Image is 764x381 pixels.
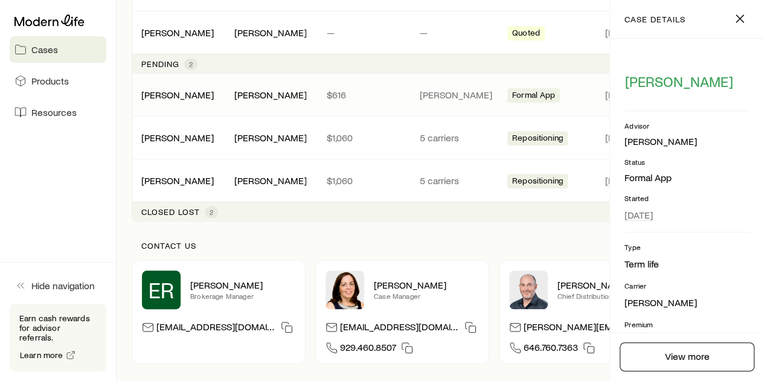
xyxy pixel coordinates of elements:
[512,133,563,146] span: Repositioning
[624,135,697,148] div: [PERSON_NAME]
[10,272,106,299] button: Hide navigation
[419,89,492,101] p: [PERSON_NAME]
[624,319,750,329] p: Premium
[605,27,633,39] span: [DATE]
[31,280,95,292] span: Hide navigation
[141,89,214,101] div: [PERSON_NAME]
[557,279,663,291] p: [PERSON_NAME]
[624,121,750,130] p: Advisor
[374,291,479,301] p: Case Manager
[605,132,633,144] span: [DATE]
[141,59,179,69] p: Pending
[10,99,106,126] a: Resources
[327,89,400,101] p: $616
[31,106,77,118] span: Resources
[20,351,63,359] span: Learn more
[10,36,106,63] a: Cases
[326,271,364,309] img: Heather McKee
[419,174,492,187] p: 5 carriers
[10,68,106,94] a: Products
[210,207,213,217] span: 2
[149,278,174,302] span: ER
[141,241,740,251] p: Contact us
[31,75,69,87] span: Products
[512,90,556,103] span: Formal App
[512,28,540,40] span: Quoted
[340,321,460,337] p: [EMAIL_ADDRESS][DOMAIN_NAME]
[141,207,200,217] p: Closed lost
[624,171,750,184] p: Formal App
[419,27,492,39] p: —
[419,132,492,144] p: 5 carriers
[624,157,750,167] p: Status
[524,341,578,357] span: 646.760.7363
[524,321,643,337] p: [PERSON_NAME][EMAIL_ADDRESS][DOMAIN_NAME]
[624,72,734,91] button: [PERSON_NAME]
[141,27,214,38] a: [PERSON_NAME]
[189,59,193,69] span: 2
[327,27,400,39] p: —
[10,304,106,371] div: Earn cash rewards for advisor referrals.Learn more
[141,132,214,143] a: [PERSON_NAME]
[605,89,633,101] span: [DATE]
[19,313,97,342] p: Earn cash rewards for advisor referrals.
[141,174,214,187] div: [PERSON_NAME]
[624,257,750,271] li: Term life
[327,132,400,144] p: $1,060
[141,174,214,186] a: [PERSON_NAME]
[190,291,295,301] p: Brokerage Manager
[31,43,58,56] span: Cases
[374,279,479,291] p: [PERSON_NAME]
[234,132,306,144] div: [PERSON_NAME]
[624,14,685,24] p: case details
[141,132,214,144] div: [PERSON_NAME]
[625,73,733,90] span: [PERSON_NAME]
[327,174,400,187] p: $1,060
[190,279,295,291] p: [PERSON_NAME]
[234,174,306,187] div: [PERSON_NAME]
[557,291,663,301] p: Chief Distribution Officer
[234,89,306,101] div: [PERSON_NAME]
[512,176,563,188] span: Repositioning
[624,281,750,290] p: Carrier
[624,209,653,221] span: [DATE]
[340,341,396,357] span: 929.460.8507
[624,193,750,203] p: Started
[624,295,750,310] li: [PERSON_NAME]
[141,27,214,39] div: [PERSON_NAME]
[620,342,754,371] a: View more
[509,271,548,309] img: Dan Pierson
[624,242,750,252] p: Type
[156,321,276,337] p: [EMAIL_ADDRESS][DOMAIN_NAME]
[234,27,306,39] div: [PERSON_NAME]
[141,89,214,100] a: [PERSON_NAME]
[605,174,633,187] span: [DATE]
